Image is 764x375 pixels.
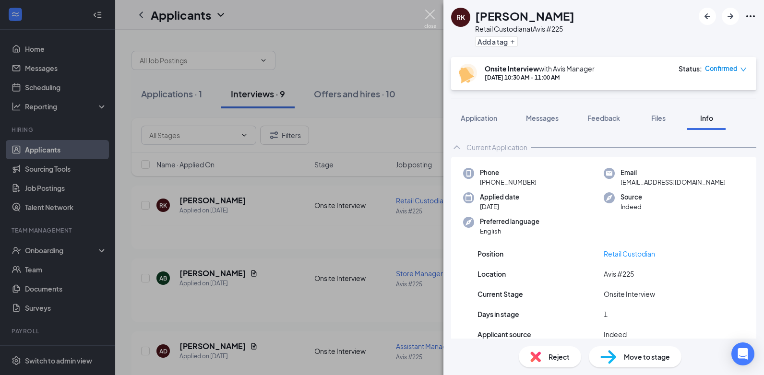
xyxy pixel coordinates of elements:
[477,248,503,259] span: Position
[466,142,527,152] div: Current Application
[604,329,627,340] span: Indeed
[510,39,515,45] svg: Plus
[485,73,595,82] div: [DATE] 10:30 AM - 11:00 AM
[477,309,519,319] span: Days in stage
[475,36,518,47] button: PlusAdd a tag
[699,8,716,25] button: ArrowLeftNew
[475,8,574,24] h1: [PERSON_NAME]
[587,114,620,122] span: Feedback
[480,168,537,177] span: Phone
[549,352,570,362] span: Reject
[700,114,713,122] span: Info
[722,8,739,25] button: ArrowRight
[621,192,642,202] span: Source
[621,168,726,177] span: Email
[480,192,519,202] span: Applied date
[725,11,736,22] svg: ArrowRight
[604,289,655,299] span: Onsite Interview
[477,289,523,299] span: Current Stage
[456,12,465,22] div: RK
[651,114,666,122] span: Files
[604,269,634,279] span: Avis #225
[621,202,642,211] span: Indeed
[480,226,539,236] span: English
[604,309,608,319] span: 1
[485,64,595,73] div: with Avis Manager
[480,202,519,211] span: [DATE]
[740,66,747,73] span: down
[485,64,539,73] b: Onsite Interview
[477,329,531,340] span: Applicant source
[480,177,537,187] span: [PHONE_NUMBER]
[624,352,670,362] span: Move to stage
[705,64,738,73] span: Confirmed
[621,177,726,187] span: [EMAIL_ADDRESS][DOMAIN_NAME]
[604,249,655,258] a: Retail Custodian
[745,11,756,22] svg: Ellipses
[679,64,702,73] div: Status :
[731,342,754,365] div: Open Intercom Messenger
[461,114,497,122] span: Application
[526,114,559,122] span: Messages
[702,11,713,22] svg: ArrowLeftNew
[475,24,574,34] div: Retail Custodian at Avis #225
[451,141,463,153] svg: ChevronUp
[480,217,539,226] span: Preferred language
[477,269,506,279] span: Location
